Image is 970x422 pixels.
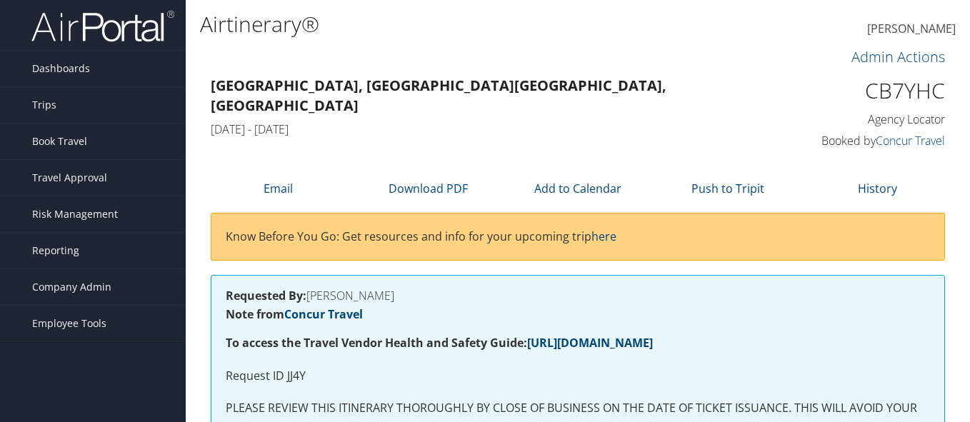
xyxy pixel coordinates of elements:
strong: [GEOGRAPHIC_DATA], [GEOGRAPHIC_DATA] [GEOGRAPHIC_DATA], [GEOGRAPHIC_DATA] [211,76,666,115]
a: Email [264,181,293,196]
a: [PERSON_NAME] [867,7,956,51]
strong: To access the Travel Vendor Health and Safety Guide: [226,335,653,351]
p: Request ID JJ4Y [226,367,930,386]
a: Download PDF [389,181,468,196]
h1: CB7YHC [778,76,946,106]
img: airportal-logo.png [31,9,174,43]
span: Employee Tools [32,306,106,341]
a: here [591,228,616,244]
a: [URL][DOMAIN_NAME] [527,335,653,351]
span: Reporting [32,233,79,268]
a: History [858,181,897,196]
a: Concur Travel [876,133,945,149]
a: Concur Travel [284,306,363,322]
span: Company Admin [32,269,111,305]
span: Travel Approval [32,160,107,196]
h4: [PERSON_NAME] [226,290,930,301]
span: [PERSON_NAME] [867,21,956,36]
h4: [DATE] - [DATE] [211,121,756,137]
span: Dashboards [32,51,90,86]
span: Trips [32,87,56,123]
h1: Airtinerary® [200,9,704,39]
span: Book Travel [32,124,87,159]
strong: Note from [226,306,363,322]
a: Push to Tripit [691,181,764,196]
p: Know Before You Go: Get resources and info for your upcoming trip [226,228,930,246]
a: Admin Actions [851,47,945,66]
a: Add to Calendar [534,181,621,196]
h4: Booked by [778,133,946,149]
h4: Agency Locator [778,111,946,127]
strong: Requested By: [226,288,306,303]
span: Risk Management [32,196,118,232]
